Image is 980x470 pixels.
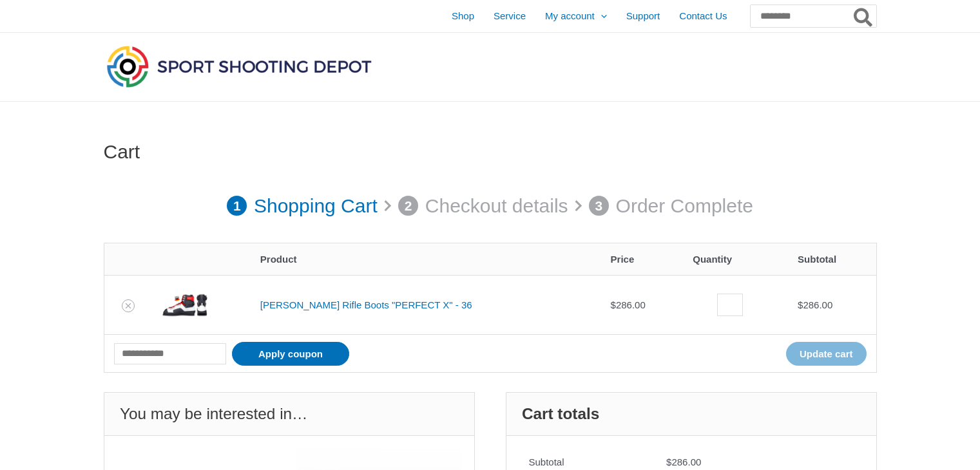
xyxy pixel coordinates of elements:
[398,196,419,216] span: 2
[425,188,568,224] p: Checkout details
[788,243,876,275] th: Subtotal
[786,342,867,366] button: Update cart
[254,188,378,224] p: Shopping Cart
[104,42,374,90] img: Sport Shooting Depot
[851,5,876,27] button: Search
[601,243,684,275] th: Price
[398,188,568,224] a: 2 Checkout details
[162,283,207,328] img: PERFECT X
[506,393,876,436] h2: Cart totals
[122,299,135,312] a: Remove SAUER Rifle Boots "PERFECT X" - 36 from cart
[232,342,349,366] button: Apply coupon
[260,299,472,310] a: [PERSON_NAME] Rifle Boots "PERFECT X" - 36
[251,243,601,275] th: Product
[666,456,701,467] bdi: 286.00
[227,196,247,216] span: 1
[798,299,803,310] span: $
[798,299,832,310] bdi: 286.00
[104,393,474,436] h2: You may be interested in…
[666,456,671,467] span: $
[683,243,788,275] th: Quantity
[227,188,378,224] a: 1 Shopping Cart
[611,299,616,310] span: $
[717,294,742,316] input: Product quantity
[104,140,877,164] h1: Cart
[611,299,646,310] bdi: 286.00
